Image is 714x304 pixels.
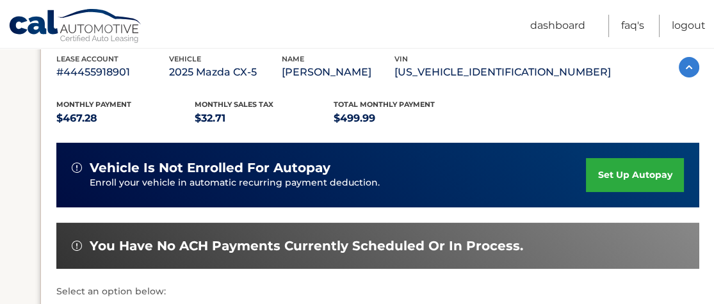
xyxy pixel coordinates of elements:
span: vin [394,54,408,63]
a: FAQ's [621,15,644,37]
img: accordion-active.svg [679,57,699,77]
span: Monthly sales Tax [195,100,273,109]
p: $467.28 [56,109,195,127]
a: Logout [672,15,706,37]
span: Monthly Payment [56,100,131,109]
span: You have no ACH payments currently scheduled or in process. [90,238,523,254]
p: Enroll your vehicle in automatic recurring payment deduction. [90,176,587,190]
span: Total Monthly Payment [334,100,435,109]
span: vehicle is not enrolled for autopay [90,160,330,176]
p: 2025 Mazda CX-5 [169,63,282,81]
a: Cal Automotive [8,8,143,45]
span: vehicle [169,54,201,63]
p: Select an option below: [56,284,699,300]
span: lease account [56,54,118,63]
a: Dashboard [530,15,585,37]
p: $499.99 [334,109,473,127]
p: [US_VEHICLE_IDENTIFICATION_NUMBER] [394,63,611,81]
p: $32.71 [195,109,334,127]
span: name [282,54,304,63]
p: [PERSON_NAME] [282,63,394,81]
a: set up autopay [586,158,683,192]
img: alert-white.svg [72,241,82,251]
p: #44455918901 [56,63,169,81]
img: alert-white.svg [72,163,82,173]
